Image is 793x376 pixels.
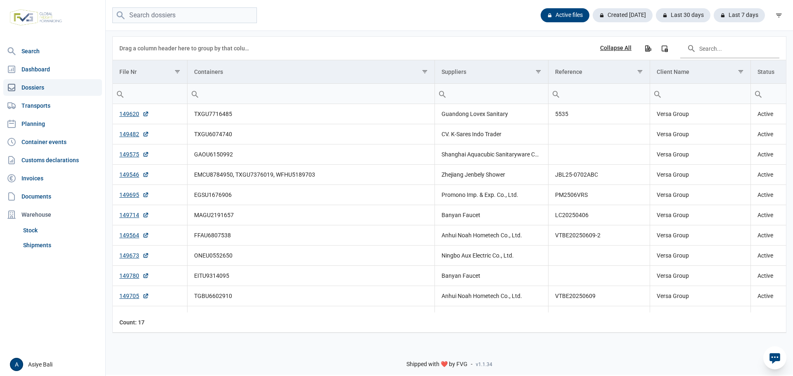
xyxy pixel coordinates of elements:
[187,84,434,104] td: Filter cell
[650,60,751,84] td: Column Client Name
[119,272,149,280] a: 149780
[680,38,779,58] input: Search in the data grid
[3,97,102,114] a: Transports
[637,69,643,75] span: Show filter options for column 'Reference'
[751,84,766,104] div: Search box
[119,42,252,55] div: Drag a column header here to group by that column
[548,84,563,104] div: Search box
[113,84,128,104] div: Search box
[187,104,434,124] td: TXGU7716485
[3,134,102,150] a: Container events
[187,205,434,225] td: MAGU2191657
[640,41,655,56] div: Export all data to Excel
[174,69,180,75] span: Show filter options for column 'File Nr'
[119,130,149,138] a: 149482
[714,8,765,22] div: Last 7 days
[650,286,751,306] td: Versa Group
[434,286,548,306] td: Anhui Noah Hometech Co., Ltd.
[119,37,779,60] div: Data grid toolbar
[112,7,257,24] input: Search dossiers
[650,225,751,246] td: Versa Group
[187,246,434,266] td: ONEU0552650
[435,84,548,104] input: Filter cell
[187,225,434,246] td: FFAU6807538
[650,84,750,104] input: Filter cell
[442,69,466,75] div: Suppliers
[187,185,434,205] td: EGSU1676906
[20,223,102,238] a: Stock
[406,361,468,368] span: Shipped with ❤️ by FVG
[187,286,434,306] td: TGBU6602910
[434,144,548,165] td: Shanghai Aquacubic Sanitaryware Co., Ltd.
[434,306,548,326] td: Jiangxi Avonflow HVAC Tech. Co., Ltd.
[3,61,102,78] a: Dashboard
[434,246,548,266] td: Ningbo Aux Electric Co., Ltd.
[10,358,100,371] div: Asiye Bali
[119,211,149,219] a: 149714
[119,292,149,300] a: 149705
[434,84,548,104] td: Filter cell
[650,185,751,205] td: Versa Group
[119,251,149,260] a: 149673
[434,205,548,225] td: Banyan Faucet
[194,69,223,75] div: Containers
[119,191,149,199] a: 149695
[119,110,149,118] a: 149620
[555,69,582,75] div: Reference
[434,124,548,144] td: CV. K-Sares Indo Trader
[548,205,650,225] td: LC20250406
[650,306,751,326] td: Versa Group
[548,104,650,124] td: 5535
[3,116,102,132] a: Planning
[657,41,672,56] div: Column Chooser
[471,361,472,368] span: -
[3,206,102,223] div: Warehouse
[3,188,102,205] a: Documents
[113,37,786,333] div: Data grid with 17 rows and 8 columns
[535,69,541,75] span: Show filter options for column 'Suppliers'
[3,170,102,187] a: Invoices
[20,238,102,253] a: Shipments
[3,152,102,168] a: Customs declarations
[650,165,751,185] td: Versa Group
[434,225,548,246] td: Anhui Noah Hometech Co., Ltd.
[187,165,434,185] td: EMCU8784950, TXGU7376019, WFHU5189703
[119,170,149,179] a: 149546
[3,79,102,96] a: Dossiers
[119,231,149,239] a: 149564
[657,69,689,75] div: Client Name
[656,8,710,22] div: Last 30 days
[113,84,187,104] input: Filter cell
[3,43,102,59] a: Search
[187,306,434,326] td: BMOU5504264, BMOU6870294, MSMU8427823, SEGU6938540, TCNU7743404
[422,69,428,75] span: Show filter options for column 'Containers'
[119,69,137,75] div: File Nr
[434,266,548,286] td: Banyan Faucet
[188,84,202,104] div: Search box
[541,8,589,22] div: Active files
[548,84,650,104] input: Filter cell
[187,266,434,286] td: EITU9314095
[548,60,650,84] td: Column Reference
[10,358,23,371] button: A
[119,150,149,158] a: 149575
[119,318,180,326] div: File Nr Count: 17
[435,84,450,104] div: Search box
[187,60,434,84] td: Column Containers
[772,8,786,23] div: filter
[434,185,548,205] td: Promono Imp. & Exp. Co., Ltd.
[187,144,434,165] td: GAOU6150992
[600,45,632,52] div: Collapse All
[7,6,65,29] img: FVG - Global freight forwarding
[434,60,548,84] td: Column Suppliers
[476,361,492,368] span: v1.1.34
[650,124,751,144] td: Versa Group
[548,286,650,306] td: VTBE20250609
[548,185,650,205] td: PM2506VRS
[113,60,187,84] td: Column File Nr
[650,266,751,286] td: Versa Group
